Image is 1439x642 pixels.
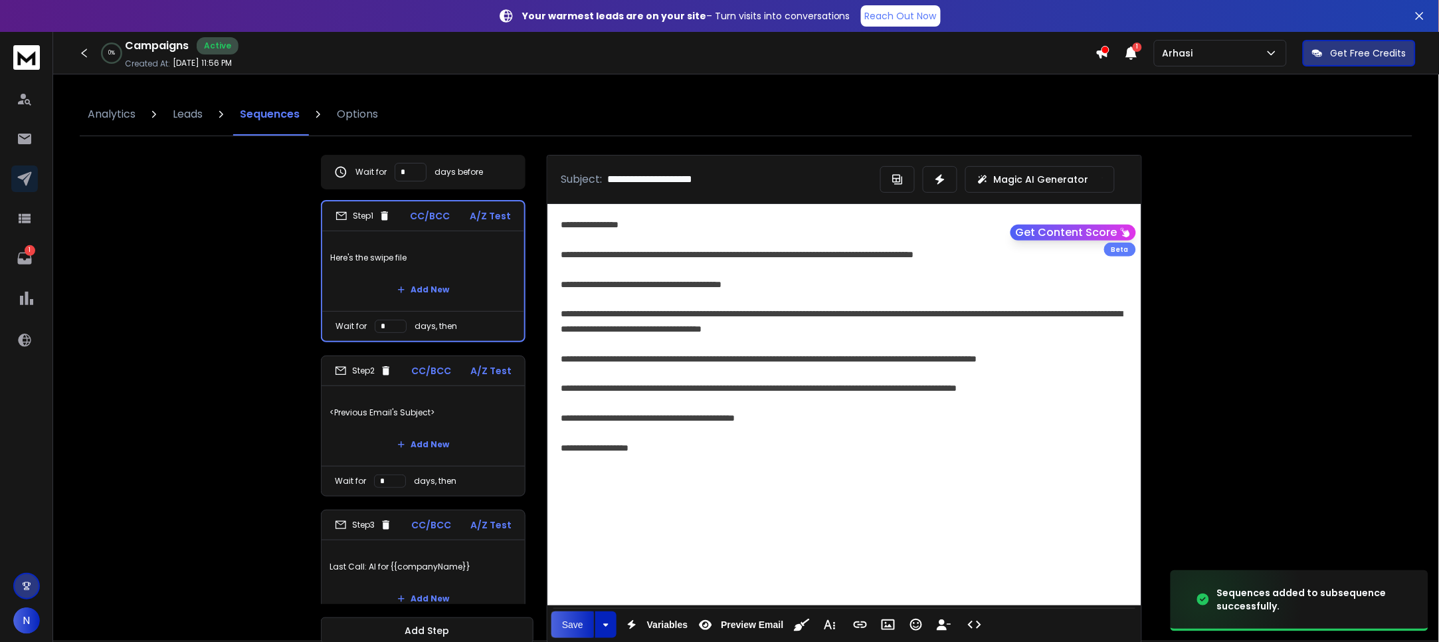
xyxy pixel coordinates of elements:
p: A/Z Test [470,364,512,377]
button: Add New [387,276,460,303]
p: Wait for [336,321,367,332]
p: Last Call: AI for {{companyName}} [330,548,517,586]
strong: Your warmest leads are on your site [522,9,706,23]
div: Step 2 [335,365,392,377]
li: Step3CC/BCCA/Z TestLast Call: AI for {{companyName}}Add New [321,510,526,621]
p: 0 % [108,49,115,57]
a: 1 [11,245,38,272]
li: Step1CC/BCCA/Z TestHere's the swipe fileAdd NewWait fordays, then [321,200,526,342]
button: Emoticons [904,611,929,638]
a: Sequences [232,93,308,136]
p: <Previous Email's Subject> [330,394,517,431]
h1: Campaigns [125,38,189,54]
span: Preview Email [718,619,786,631]
span: 1 [1133,43,1142,52]
p: days, then [414,476,456,486]
p: Magic AI Generator [994,173,1089,186]
button: Save [551,611,594,638]
p: Here's the swipe file [330,239,516,276]
div: Active [197,37,239,54]
p: Wait for [335,476,366,486]
a: Reach Out Now [861,5,941,27]
button: Variables [619,611,691,638]
p: Arhasi [1163,47,1199,60]
p: – Turn visits into conversations [522,9,850,23]
button: Get Content Score [1010,225,1136,241]
p: A/Z Test [470,518,512,532]
div: Step 3 [335,519,392,531]
button: Insert Image (Ctrl+P) [876,611,901,638]
p: days, then [415,321,457,332]
button: Clean HTML [789,611,815,638]
a: Leads [165,93,211,136]
p: A/Z Test [470,209,511,223]
button: N [13,607,40,634]
button: Add New [387,431,460,458]
div: Step 1 [336,210,391,222]
p: Reach Out Now [865,9,937,23]
p: Sequences [240,106,300,122]
button: Add New [387,586,460,612]
button: More Text [817,611,842,638]
button: Insert Unsubscribe Link [931,611,957,638]
button: Preview Email [693,611,786,638]
p: CC/BCC [411,209,450,223]
p: CC/BCC [411,364,451,377]
p: Wait for [355,167,387,177]
p: 1 [25,245,35,256]
p: Subject: [561,171,602,187]
button: Magic AI Generator [965,166,1115,193]
button: Insert Link (Ctrl+K) [848,611,873,638]
img: logo [13,45,40,70]
p: Analytics [88,106,136,122]
p: Options [337,106,378,122]
li: Step2CC/BCCA/Z Test<Previous Email's Subject>Add NewWait fordays, then [321,356,526,496]
p: Get Free Credits [1331,47,1406,60]
span: Variables [644,619,691,631]
button: Get Free Credits [1303,40,1416,66]
img: image [1171,560,1303,639]
div: Beta [1104,243,1136,257]
div: Sequences added to subsequence successfully. [1217,586,1412,613]
p: Leads [173,106,203,122]
p: [DATE] 11:56 PM [173,58,232,68]
p: CC/BCC [411,518,451,532]
button: Code View [962,611,987,638]
a: Analytics [80,93,144,136]
p: days before [434,167,483,177]
a: Options [329,93,386,136]
p: Created At: [125,58,170,69]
